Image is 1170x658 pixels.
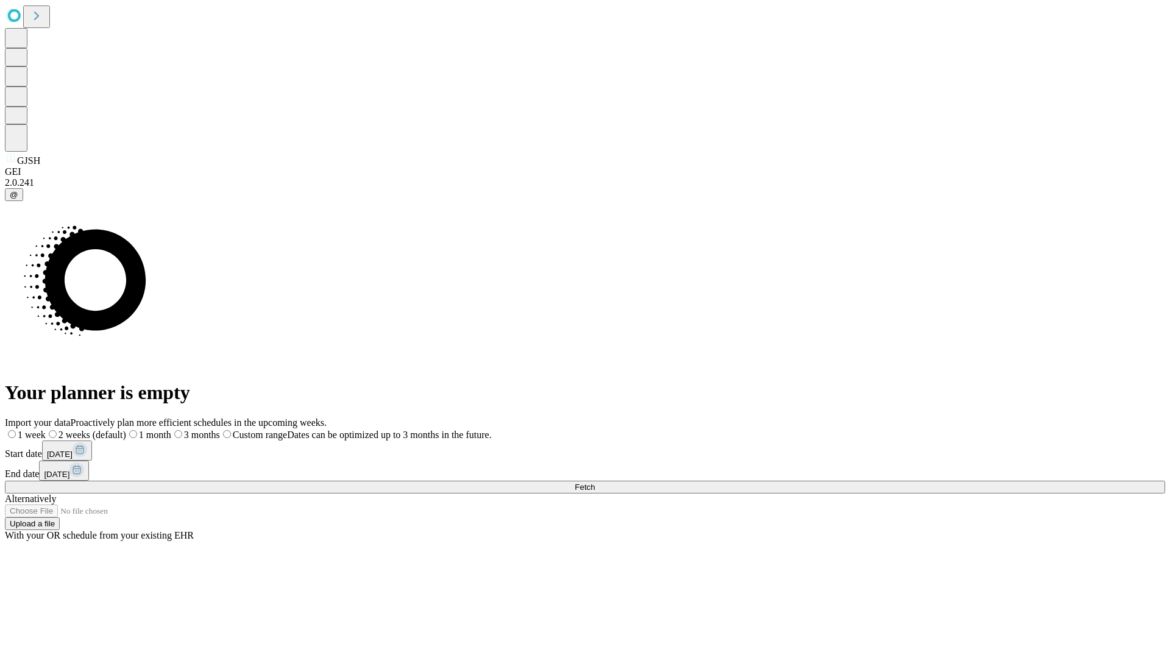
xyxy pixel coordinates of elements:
span: Proactively plan more efficient schedules in the upcoming weeks. [71,417,327,428]
button: @ [5,188,23,201]
span: 1 month [139,430,171,440]
span: Import your data [5,417,71,428]
span: GJSH [17,155,40,166]
span: 3 months [184,430,220,440]
button: Fetch [5,481,1165,493]
button: Upload a file [5,517,60,530]
div: 2.0.241 [5,177,1165,188]
span: Dates can be optimized up to 3 months in the future. [287,430,491,440]
button: [DATE] [39,461,89,481]
div: Start date [5,440,1165,461]
input: 1 month [129,430,137,438]
input: 3 months [174,430,182,438]
h1: Your planner is empty [5,381,1165,404]
div: End date [5,461,1165,481]
span: Custom range [233,430,287,440]
button: [DATE] [42,440,92,461]
input: 1 week [8,430,16,438]
span: 2 weeks (default) [58,430,126,440]
input: Custom rangeDates can be optimized up to 3 months in the future. [223,430,231,438]
span: Fetch [575,483,595,492]
span: [DATE] [44,470,69,479]
input: 2 weeks (default) [49,430,57,438]
div: GEI [5,166,1165,177]
span: Alternatively [5,493,56,504]
span: 1 week [18,430,46,440]
span: [DATE] [47,450,73,459]
span: With your OR schedule from your existing EHR [5,530,194,540]
span: @ [10,190,18,199]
